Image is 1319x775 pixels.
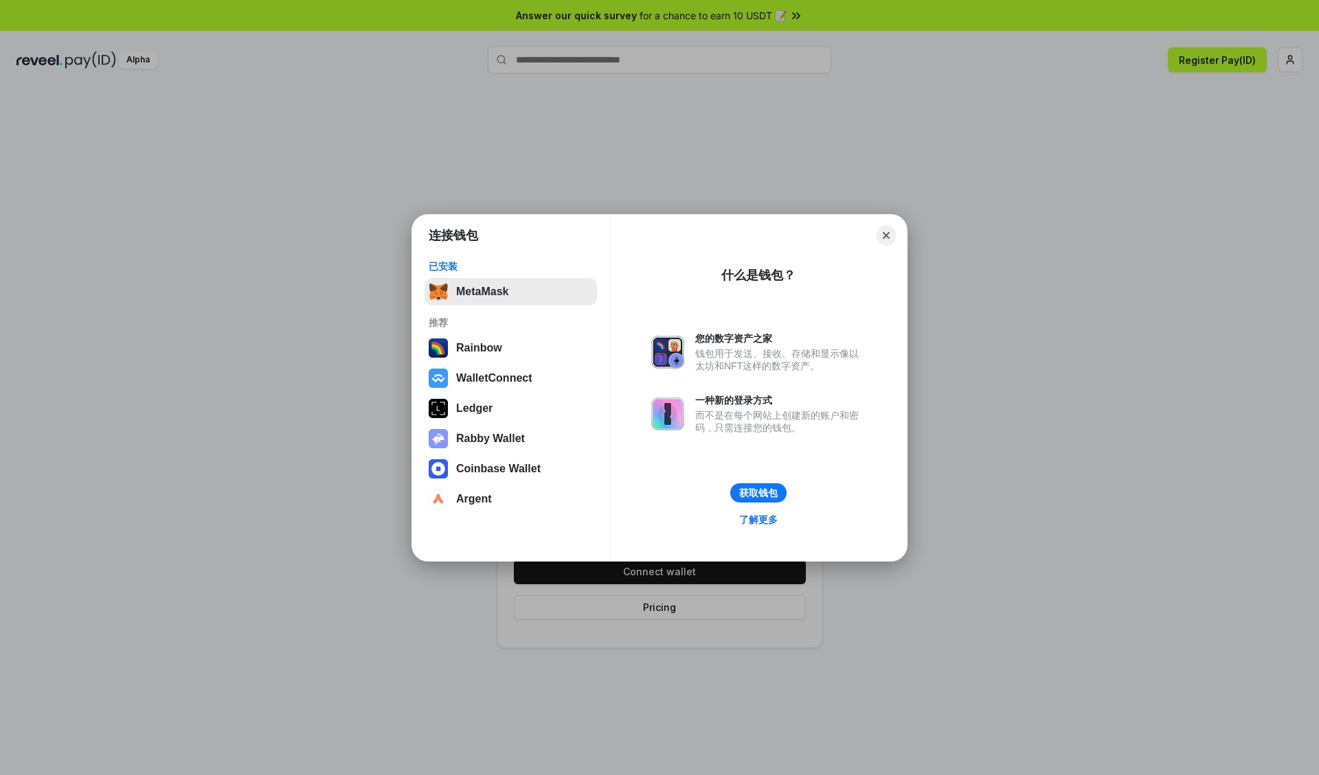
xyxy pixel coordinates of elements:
[695,347,866,372] div: 钱包用于发送、接收、存储和显示像以太坊和NFT这样的数字资产。
[429,260,593,273] div: 已安装
[731,511,786,529] a: 了解更多
[429,227,478,244] h1: 连接钱包
[425,278,597,305] button: MetaMask
[425,485,597,513] button: Argent
[456,402,493,415] div: Ledger
[456,286,508,298] div: MetaMask
[429,489,448,509] img: svg+xml,%3Csvg%20width%3D%2228%22%20height%3D%2228%22%20viewBox%3D%220%200%2028%2028%22%20fill%3D...
[429,369,448,388] img: svg+xml,%3Csvg%20width%3D%2228%22%20height%3D%2228%22%20viewBox%3D%220%200%2028%2028%22%20fill%3D...
[695,332,866,345] div: 您的数字资产之家
[425,365,597,392] button: WalletConnect
[429,459,448,478] img: svg+xml,%3Csvg%20width%3D%2228%22%20height%3D%2228%22%20viewBox%3D%220%200%2028%2028%22%20fill%3D...
[425,425,597,452] button: Rabby Wallet
[456,463,541,475] div: Coinbase Wallet
[425,455,597,483] button: Coinbase Wallet
[877,226,896,245] button: Close
[425,334,597,362] button: Rainbow
[429,282,448,301] img: svg+xml,%3Csvg%20fill%3D%22none%22%20height%3D%2233%22%20viewBox%3D%220%200%2035%2033%22%20width%...
[721,267,796,284] div: 什么是钱包？
[429,338,448,358] img: svg+xml,%3Csvg%20width%3D%22120%22%20height%3D%22120%22%20viewBox%3D%220%200%20120%20120%22%20fil...
[456,372,532,384] div: WalletConnect
[739,487,778,499] div: 获取钱包
[429,316,593,329] div: 推荐
[456,432,525,445] div: Rabby Wallet
[425,395,597,422] button: Ledger
[429,429,448,448] img: svg+xml,%3Csvg%20xmlns%3D%22http%3A%2F%2Fwww.w3.org%2F2000%2Fsvg%22%20fill%3D%22none%22%20viewBox...
[739,513,778,526] div: 了解更多
[456,342,502,354] div: Rainbow
[695,394,866,406] div: 一种新的登录方式
[730,483,787,502] button: 获取钱包
[695,409,866,434] div: 而不是在每个网站上创建新的账户和密码，只需连接您的钱包。
[429,399,448,418] img: svg+xml,%3Csvg%20xmlns%3D%22http%3A%2F%2Fwww.w3.org%2F2000%2Fsvg%22%20width%3D%2228%22%20height%3...
[651,397,684,430] img: svg+xml,%3Csvg%20xmlns%3D%22http%3A%2F%2Fwww.w3.org%2F2000%2Fsvg%22%20fill%3D%22none%22%20viewBox...
[651,336,684,369] img: svg+xml,%3Csvg%20xmlns%3D%22http%3A%2F%2Fwww.w3.org%2F2000%2Fsvg%22%20fill%3D%22none%22%20viewBox...
[456,493,492,505] div: Argent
